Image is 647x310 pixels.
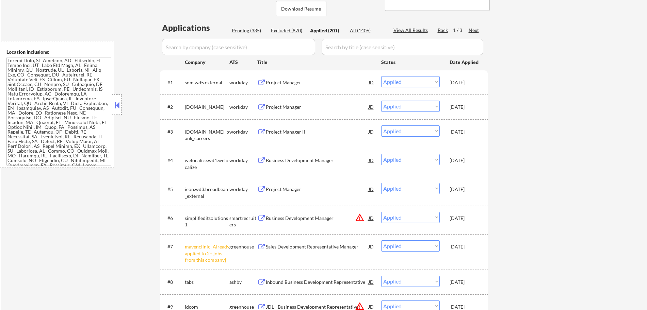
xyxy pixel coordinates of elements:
div: Sales Development Representative Manager [266,243,369,250]
div: workday [229,79,257,86]
div: #5 [167,186,179,193]
div: Back [438,27,449,34]
div: greenhouse [229,243,257,250]
div: Next [469,27,480,34]
div: #4 [167,157,179,164]
button: warning_amber [355,213,365,222]
div: [DATE] [450,157,480,164]
div: JD [368,154,375,166]
div: Date Applied [450,59,480,66]
div: Pending (335) [232,27,266,34]
div: workday [229,104,257,110]
div: [DATE] [450,279,480,286]
div: tabs [185,279,229,286]
div: Project Manager [266,79,369,86]
div: [DATE] [450,104,480,110]
div: #8 [167,279,179,286]
div: Applications [162,24,229,32]
div: #6 [167,215,179,222]
div: Business Development Manager [266,157,369,164]
div: smartrecruiters [229,215,257,228]
div: Company [185,59,229,66]
div: View All Results [393,27,430,34]
div: ashby [229,279,257,286]
div: Project Manager [266,186,369,193]
div: Location Inclusions: [6,49,111,55]
button: Download Resume [276,1,326,16]
div: JD [368,240,375,253]
div: Business Development Manager [266,215,369,222]
div: JD [368,212,375,224]
div: [DATE] [450,128,480,135]
div: Project Manager [266,104,369,110]
div: JD [368,276,375,288]
div: [DATE] [450,215,480,222]
div: [DATE] [450,243,480,250]
div: [DATE] [450,79,480,86]
div: icon.wd3.broadbean_external [185,186,229,199]
div: 1 / 3 [453,27,469,34]
div: Excluded (870) [271,27,305,34]
div: #2 [167,104,179,110]
div: JD [368,125,375,138]
div: #3 [167,128,179,135]
div: workday [229,128,257,135]
div: Status [381,56,440,68]
div: Title [257,59,375,66]
div: JD [368,183,375,195]
div: mavenclinic [Already applied to 2+ jobs from this company] [185,243,229,263]
div: JD [368,101,375,113]
div: workday [229,157,257,164]
div: simplifieditsolutions1 [185,215,229,228]
input: Search by title (case sensitive) [322,39,483,55]
div: JD [368,76,375,88]
div: #7 [167,243,179,250]
div: #1 [167,79,179,86]
div: Inbound Business Development Representative [266,279,369,286]
div: All (1406) [350,27,384,34]
div: [DOMAIN_NAME]_bank_careers [185,128,229,142]
div: welocalize.wd1.welocalize [185,157,229,170]
div: Applied (201) [310,27,344,34]
div: [DOMAIN_NAME] [185,104,229,110]
div: ATS [229,59,257,66]
div: workday [229,186,257,193]
div: [DATE] [450,186,480,193]
div: Project Manager II [266,128,369,135]
div: som.wd5.external [185,79,229,86]
input: Search by company (case sensitive) [162,39,315,55]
